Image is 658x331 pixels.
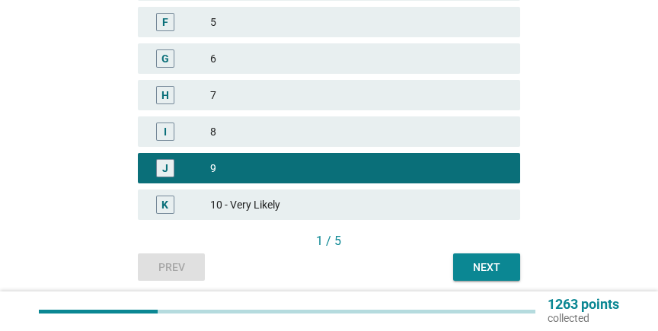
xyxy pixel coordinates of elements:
button: Next [453,253,520,281]
div: 10 - Very Likely [210,196,508,214]
div: G [161,51,169,67]
div: K [161,197,168,213]
div: 6 [210,49,508,68]
div: F [162,14,168,30]
div: 8 [210,123,508,141]
p: 1263 points [548,298,619,311]
div: J [162,161,168,177]
p: collected [548,311,619,325]
div: 9 [210,159,508,177]
div: 1 / 5 [138,232,519,250]
div: 5 [210,13,508,31]
div: 7 [210,86,508,104]
div: I [164,124,167,140]
div: H [161,88,169,103]
div: Next [465,259,508,275]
